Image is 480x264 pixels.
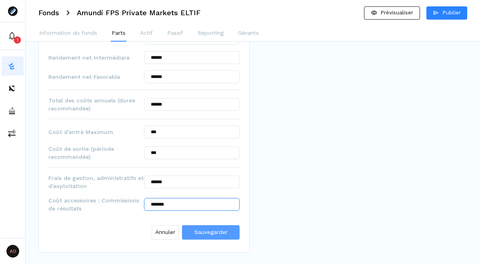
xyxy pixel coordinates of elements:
img: asset-managers [8,107,16,115]
span: Coût d'entré Maximum [48,128,144,136]
p: Parts [112,29,126,37]
button: Sauvegarder [182,225,240,240]
button: Reporting [197,26,224,42]
h3: Amundi FPS Private Markets ELTIF [77,9,200,16]
p: Prévisualiser [380,8,413,17]
p: Reporting [198,29,224,37]
button: asset-managers [2,101,24,120]
p: 1 [17,37,18,43]
img: funds [8,62,16,70]
button: Annuler [152,225,179,240]
span: Coût de sortie (période recommandée) [48,145,144,161]
span: Rendement net Intermédiare [48,54,144,62]
button: distributors [2,79,24,98]
button: Gérants [237,26,260,42]
span: Rendement net Favorable [48,73,144,81]
span: Coût accessoires : Commissions de résultats [48,196,144,212]
button: Passif [166,26,184,42]
p: Passif [167,29,183,37]
img: distributors [8,84,16,92]
p: Gérants [238,29,259,37]
img: commissions [8,129,16,137]
button: Actif [139,26,154,42]
button: Information du fonds [38,26,98,42]
p: Actif [140,29,153,37]
h3: Fonds [38,9,59,16]
button: Publier [426,6,467,20]
button: Prévisualiser [364,6,420,20]
button: funds [2,56,24,76]
button: Parts [111,26,126,42]
p: Publier [442,8,461,17]
span: Total des coûts annuels (durée recommandée) [48,96,144,112]
span: Annuler [155,228,175,236]
button: commissions [2,124,24,143]
span: Frais de gestion, administratifs et d'exploitation [48,174,144,190]
button: 1 [2,26,24,46]
span: Sauvegarder [194,229,228,235]
p: Information du fonds [39,29,97,37]
span: AO [6,245,19,258]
